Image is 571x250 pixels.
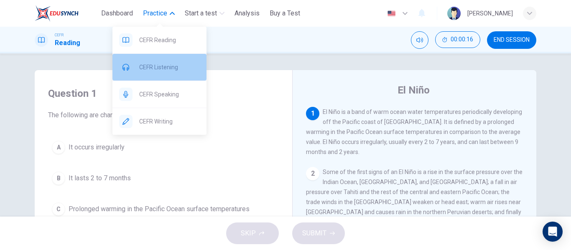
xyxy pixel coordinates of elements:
[35,5,79,22] img: ELTC logo
[494,37,530,43] span: END SESSION
[140,6,178,21] button: Practice
[139,116,200,126] span: CEFR Writing
[386,10,397,17] img: en
[112,108,206,135] div: CEFR Writing
[48,110,279,120] span: The following are characteristics of El Niño EXCEPT:
[306,107,319,120] div: 1
[112,27,206,53] div: CEFR Reading
[69,204,250,214] span: Prolonged warming in the Pacific Ocean surface temperatures
[139,89,200,99] span: CEFR Speaking
[139,35,200,45] span: CEFR Reading
[52,172,65,185] div: B
[143,8,167,18] span: Practice
[270,8,300,18] span: Buy a Test
[52,141,65,154] div: A
[35,5,98,22] a: ELTC logo
[447,7,461,20] img: Profile picture
[48,199,279,220] button: CProlonged warming in the Pacific Ocean surface temperatures
[181,6,228,21] button: Start a test
[69,173,131,183] span: It lasts 2 to 7 months
[55,38,80,48] h1: Reading
[101,8,133,18] span: Dashboard
[398,83,430,97] h4: El Niño
[98,6,136,21] button: Dashboard
[112,54,206,81] div: CEFR Listening
[543,222,563,242] div: Open Intercom Messenger
[266,6,303,21] button: Buy a Test
[306,109,522,155] span: El Niño is a band of warm ocean water temperatures periodically developing off the Pacific coast ...
[48,87,279,100] h4: Question 1
[435,31,480,49] div: Hide
[55,32,64,38] span: CEFR
[52,202,65,216] div: C
[48,137,279,158] button: AIt occurs irregularly
[231,6,263,21] button: Analysis
[411,31,428,49] div: Mute
[139,62,200,72] span: CEFR Listening
[185,8,217,18] span: Start a test
[48,168,279,189] button: BIt lasts 2 to 7 months
[112,81,206,108] div: CEFR Speaking
[235,8,260,18] span: Analysis
[487,31,536,49] button: END SESSION
[451,36,473,43] span: 00:00:16
[69,142,125,152] span: It occurs irregularly
[306,167,319,180] div: 2
[467,8,513,18] div: [PERSON_NAME]
[435,31,480,48] button: 00:00:16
